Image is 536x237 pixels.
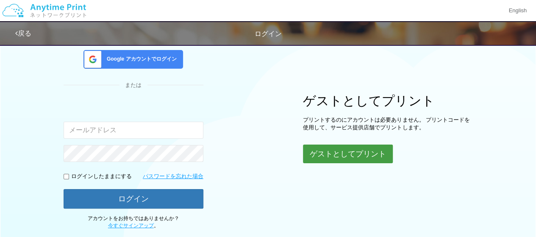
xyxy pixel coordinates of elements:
[303,116,472,132] p: プリントするのにアカウントは必要ありません。 プリントコードを使用して、サービス提供店舗でプリントします。
[255,30,282,37] span: ログイン
[64,122,203,139] input: メールアドレス
[64,189,203,209] button: ログイン
[103,56,177,63] span: Google アカウントでログイン
[143,173,203,181] a: パスワードを忘れた場合
[15,30,31,37] a: 戻る
[108,223,159,229] span: 。
[64,81,203,89] div: または
[303,94,472,108] h1: ゲストとしてプリント
[71,173,132,181] p: ログインしたままにする
[64,215,203,229] p: アカウントをお持ちではありませんか？
[108,223,154,229] a: 今すぐサインアップ
[303,145,393,163] button: ゲストとしてプリント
